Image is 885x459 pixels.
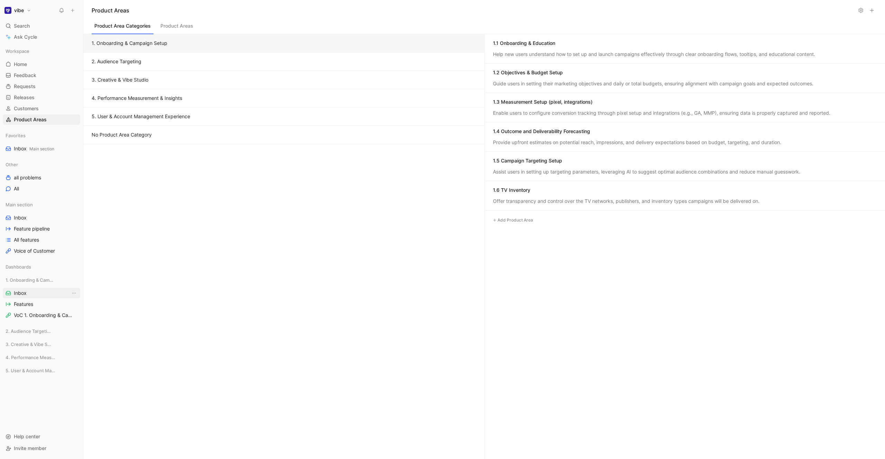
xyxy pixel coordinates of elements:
span: Features [14,301,33,308]
button: vibevibe [3,6,33,15]
button: View actions [71,290,77,297]
span: Feature pipeline [14,225,50,232]
button: 5. User & Account Management Experience [83,107,484,126]
a: Requests [3,81,80,92]
a: Ask Cycle [3,32,80,42]
span: Requests [14,83,36,90]
div: 1. Onboarding & Campaign Setup [3,275,80,285]
div: 5. User & Account Management Experience [3,365,80,376]
a: Home [3,59,80,69]
a: Feature pipeline [3,224,80,234]
a: Inbox [3,213,80,223]
div: Help center [3,431,80,442]
div: Workspace [3,46,80,56]
div: Enable users to configure conversion tracking through pixel setup and integrations (e.g., GA, MMP... [493,110,877,116]
span: Inbox [14,214,27,221]
a: all problems [3,172,80,183]
button: Add Product Area [490,216,535,224]
a: Product Areas [3,114,80,125]
span: Workspace [6,48,29,55]
button: No Product Area Category [83,126,484,144]
div: 2. Audience Targeting [3,326,80,336]
div: 1.5 Campaign Targeting Setup [493,157,562,164]
div: Guide users in setting their marketing objectives and daily or total budgets, ensuring alignment ... [493,80,877,87]
div: Other [3,159,80,170]
span: 2. Audience Targeting [6,328,52,335]
span: Voice of Customer [14,247,55,254]
a: Releases [3,92,80,103]
button: 2. Audience Targeting [83,53,484,71]
a: All features [3,235,80,245]
button: 4. Performance Measurement & Insights [83,89,484,107]
span: Other [6,161,18,168]
span: 5. User & Account Management Experience [6,367,58,374]
span: Dashboards [6,263,31,270]
div: Provide upfront estimates on potential reach, impressions, and delivery expectations based on bud... [493,139,877,146]
div: Offer transparency and control over the TV networks, publishers, and inventory types campaigns wi... [493,198,877,205]
div: 1.6 TV Inventory [493,187,530,194]
div: Assist users in setting up targeting parameters, leveraging AI to suggest optimal audience combin... [493,168,877,175]
div: Help new users understand how to set up and launch campaigns effectively through clear onboarding... [493,51,877,58]
span: Customers [14,105,39,112]
span: 1. Onboarding & Campaign Setup [6,277,55,283]
div: 1. Onboarding & Campaign SetupInboxView actionsFeaturesVoC 1. Onboarding & Campaign Setup [3,275,80,320]
div: 1.4 Outcome and Deliverability Forecasting [493,128,590,135]
span: Search [14,22,30,30]
div: 4. Performance Measurement & Insights [3,352,80,363]
button: Product Area Categories [92,21,153,34]
div: Otherall problemsAll [3,159,80,194]
div: 1.2 Objectives & Budget Setup [493,69,563,76]
span: Main section [6,201,33,208]
span: Help center [14,433,40,439]
a: Customers [3,103,80,114]
div: 2. Audience Targeting [3,326,80,338]
div: 4. Performance Measurement & Insights [3,352,80,365]
span: Feedback [14,72,36,79]
h1: vibe [14,7,24,13]
div: 1.1 Onboarding & Education [493,40,555,47]
span: Ask Cycle [14,33,37,41]
a: All [3,184,80,194]
button: 1. Onboarding & Campaign Setup [83,34,484,53]
span: 4. Performance Measurement & Insights [6,354,57,361]
span: 3. Creative & Vibe Studio [6,341,53,348]
div: Favorites [3,130,80,141]
span: Main section [29,146,54,151]
a: Voice of Customer [3,246,80,256]
div: Main sectionInboxFeature pipelineAll featuresVoice of Customer [3,199,80,256]
a: VoC 1. Onboarding & Campaign Setup [3,310,80,320]
a: Features [3,299,80,309]
a: Feedback [3,70,80,81]
div: 1.3 Measurement Setup (pixel, integrations) [493,99,593,105]
span: All [14,185,19,192]
img: vibe [4,7,11,14]
h1: Product Areas [92,6,855,15]
div: Main section [3,199,80,210]
span: Inbox [14,145,54,152]
div: Search [3,21,80,31]
span: Invite member [14,445,46,451]
div: 3. Creative & Vibe Studio [3,339,80,352]
a: InboxMain section [3,143,80,154]
div: 5. User & Account Management Experience [3,365,80,378]
span: all problems [14,174,41,181]
a: InboxView actions [3,288,80,298]
div: 3. Creative & Vibe Studio [3,339,80,349]
div: Dashboards [3,262,80,274]
button: 3. Creative & Vibe Studio [83,71,484,89]
div: Dashboards [3,262,80,272]
span: Releases [14,94,35,101]
span: VoC 1. Onboarding & Campaign Setup [14,312,73,319]
span: Favorites [6,132,26,139]
div: Invite member [3,443,80,453]
span: Home [14,61,27,68]
button: Product Areas [158,21,196,34]
span: All features [14,236,39,243]
span: Inbox [14,290,27,297]
span: Product Areas [14,116,47,123]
